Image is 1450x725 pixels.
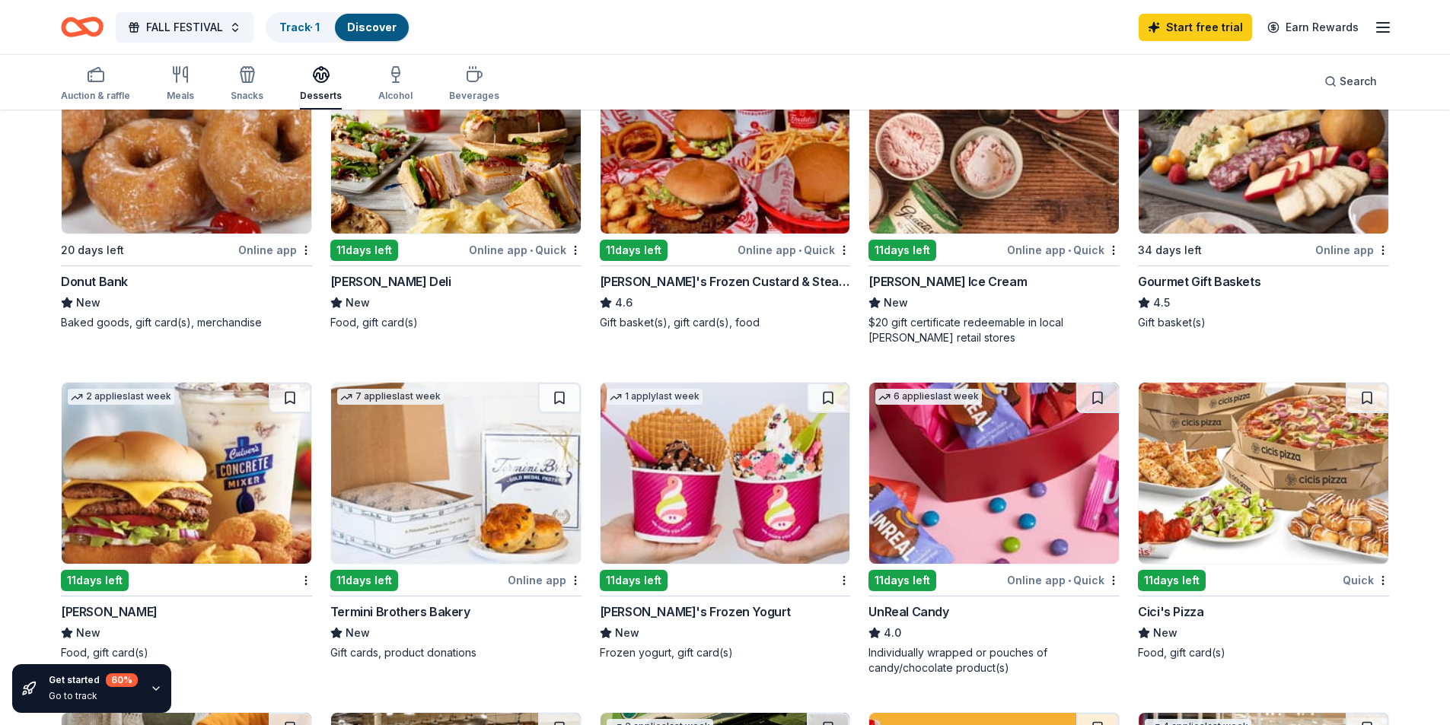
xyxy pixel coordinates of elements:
a: Image for Menchie's Frozen Yogurt1 applylast week11days left[PERSON_NAME]'s Frozen YogurtNewFroze... [600,382,851,660]
button: Search [1312,66,1389,97]
button: FALL FESTIVAL [116,12,253,43]
button: Meals [167,59,194,110]
span: New [884,294,908,312]
a: Discover [347,21,397,33]
button: Snacks [231,59,263,110]
a: Track· 1 [279,21,320,33]
div: Quick [1343,571,1389,590]
div: Online app [1315,240,1389,259]
div: Food, gift card(s) [1138,645,1389,660]
div: [PERSON_NAME] Ice Cream [868,272,1027,291]
button: Auction & raffle [61,59,130,110]
div: 11 days left [600,570,668,591]
div: Food, gift card(s) [330,315,582,330]
div: Gourmet Gift Baskets [1138,272,1260,291]
img: Image for Freddy's Frozen Custard & Steakburgers [601,52,850,234]
div: Gift cards, product donations [330,645,582,660]
img: Image for Graeter's Ice Cream [869,52,1119,234]
a: Image for Donut Bank1 applylast weekLocal20 days leftOnline appDonut BankNewBaked goods, gift car... [61,52,312,330]
a: Image for Culver's 2 applieslast week11days left[PERSON_NAME]NewFood, gift card(s) [61,382,312,660]
div: Frozen yogurt, gift card(s) [600,645,851,660]
div: 11 days left [330,240,398,261]
a: Start free trial [1139,14,1252,41]
div: Online app Quick [469,240,582,259]
div: Snacks [231,90,263,102]
a: Image for Termini Brothers Bakery7 applieslast week11days leftOnline appTermini Brothers BakeryNe... [330,382,582,660]
div: 2 applies last week [68,389,174,405]
div: Termini Brothers Bakery [330,603,470,621]
span: New [346,624,370,642]
div: 20 days left [61,241,124,259]
div: Individually wrapped or pouches of candy/chocolate product(s) [868,645,1120,676]
div: Gift basket(s) [1138,315,1389,330]
a: Image for McAlister's Deli8 applieslast week11days leftOnline app•Quick[PERSON_NAME] DeliNewFood,... [330,52,582,330]
img: Image for Cici's Pizza [1139,383,1388,564]
div: 34 days left [1138,241,1202,259]
span: Search [1340,72,1377,91]
span: New [346,294,370,312]
img: Image for McAlister's Deli [331,52,581,234]
div: 7 applies last week [337,389,444,405]
div: Online app [508,571,582,590]
a: Image for Freddy's Frozen Custard & Steakburgers5 applieslast week11days leftOnline app•Quick[PER... [600,52,851,330]
span: 4.0 [884,624,901,642]
div: Desserts [300,90,342,102]
img: Image for Culver's [62,383,311,564]
span: New [1153,624,1178,642]
div: Online app Quick [1007,240,1120,259]
div: Auction & raffle [61,90,130,102]
div: 11 days left [868,570,936,591]
div: [PERSON_NAME] Deli [330,272,451,291]
div: Go to track [49,690,138,702]
span: • [1068,244,1071,256]
span: • [798,244,801,256]
span: New [76,624,100,642]
div: Cici's Pizza [1138,603,1203,621]
img: Image for Gourmet Gift Baskets [1139,52,1388,234]
span: • [1068,574,1071,587]
button: Beverages [449,59,499,110]
img: Image for Termini Brothers Bakery [331,383,581,564]
div: Donut Bank [61,272,128,291]
div: Alcohol [378,90,413,102]
div: Get started [49,673,138,687]
button: Desserts [300,59,342,110]
a: Image for Gourmet Gift Baskets16 applieslast week34 days leftOnline appGourmet Gift Baskets4.5Gif... [1138,52,1389,330]
div: 11 days left [330,570,398,591]
span: New [615,624,639,642]
div: Beverages [449,90,499,102]
div: 60 % [106,673,138,687]
a: Image for UnReal Candy6 applieslast week11days leftOnline app•QuickUnReal Candy4.0Individually wr... [868,382,1120,676]
span: 4.5 [1153,294,1170,312]
span: • [530,244,533,256]
a: Home [61,9,104,45]
div: [PERSON_NAME]'s Frozen Yogurt [600,603,791,621]
div: Food, gift card(s) [61,645,312,660]
div: UnReal Candy [868,603,948,621]
div: 11 days left [1138,570,1206,591]
div: [PERSON_NAME] [61,603,158,621]
div: [PERSON_NAME]'s Frozen Custard & Steakburgers [600,272,851,291]
span: 4.6 [615,294,633,312]
div: 11 days left [600,240,668,261]
span: New [76,294,100,312]
span: FALL FESTIVAL [146,18,223,37]
img: Image for Menchie's Frozen Yogurt [601,383,850,564]
img: Image for Donut Bank [62,52,311,234]
a: Image for Graeter's Ice Cream1 applylast week11days leftOnline app•Quick[PERSON_NAME] Ice CreamNe... [868,52,1120,345]
div: Online app [238,240,312,259]
div: 11 days left [61,570,129,591]
a: Image for Cici's Pizza11days leftQuickCici's PizzaNewFood, gift card(s) [1138,382,1389,660]
button: Alcohol [378,59,413,110]
img: Image for UnReal Candy [869,383,1119,564]
div: 1 apply last week [607,389,703,405]
a: Earn Rewards [1258,14,1368,41]
button: Track· 1Discover [266,12,410,43]
div: Baked goods, gift card(s), merchandise [61,315,312,330]
div: $20 gift certificate redeemable in local [PERSON_NAME] retail stores [868,315,1120,345]
div: 11 days left [868,240,936,261]
div: 6 applies last week [875,389,982,405]
div: Online app Quick [738,240,850,259]
div: Online app Quick [1007,571,1120,590]
div: Meals [167,90,194,102]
